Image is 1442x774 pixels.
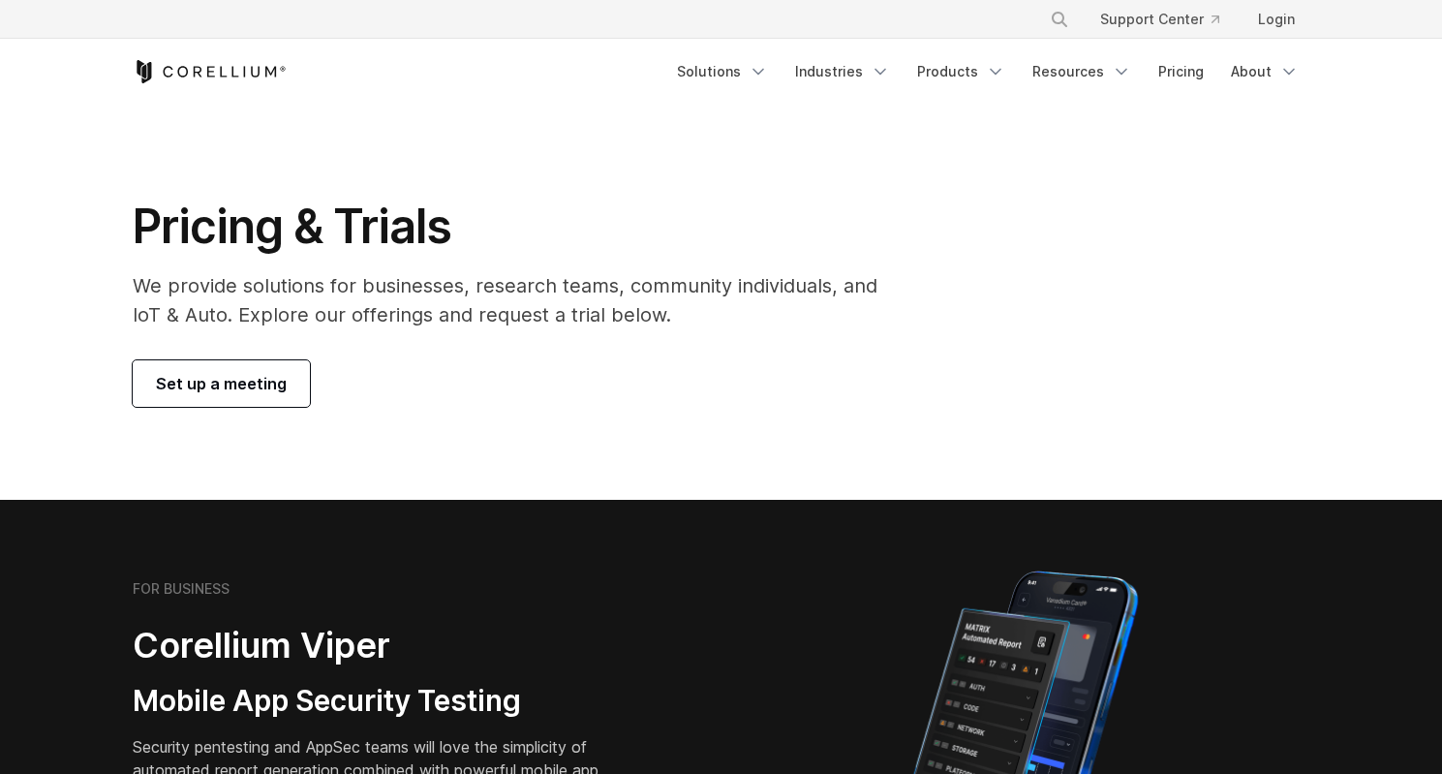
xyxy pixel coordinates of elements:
[156,372,287,395] span: Set up a meeting
[1147,54,1215,89] a: Pricing
[133,580,230,598] h6: FOR BUSINESS
[133,198,905,256] h1: Pricing & Trials
[905,54,1017,89] a: Products
[665,54,780,89] a: Solutions
[1243,2,1310,37] a: Login
[1219,54,1310,89] a: About
[1021,54,1143,89] a: Resources
[1042,2,1077,37] button: Search
[133,624,629,667] h2: Corellium Viper
[1027,2,1310,37] div: Navigation Menu
[133,271,905,329] p: We provide solutions for businesses, research teams, community individuals, and IoT & Auto. Explo...
[133,683,629,720] h3: Mobile App Security Testing
[783,54,902,89] a: Industries
[1085,2,1235,37] a: Support Center
[133,360,310,407] a: Set up a meeting
[133,60,287,83] a: Corellium Home
[665,54,1310,89] div: Navigation Menu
